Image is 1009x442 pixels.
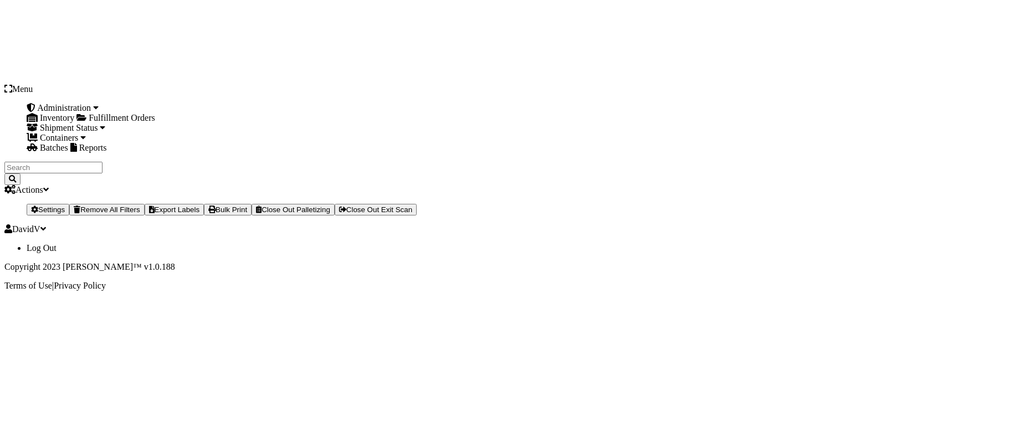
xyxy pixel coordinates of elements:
span: Fulfillment Orders [89,113,155,122]
div: DavidV [4,224,1005,234]
img: logo [4,4,250,82]
a: Privacy Policy [54,281,106,290]
p: Copyright 2023 [PERSON_NAME]™ v 1.0.188 [4,262,1005,272]
button: Remove All Filters [69,204,144,215]
a: Terms of Use [4,281,52,290]
span: Shipment Status [40,123,98,132]
span: Batches [40,143,68,152]
button: Close Out Palletizing [252,204,335,215]
div: | [4,281,1005,291]
li: Log Out [27,243,1005,253]
span: Inventory [40,113,74,122]
img: logo [250,4,495,82]
span: Menu [12,84,33,94]
button: Close Out Exit Scan [335,204,417,215]
button: Bulk Print [204,204,252,215]
span: Actions [16,185,43,194]
span: Containers [40,133,78,142]
span: Reports [79,143,107,152]
button: Settings [27,204,69,215]
input: Search [4,162,103,173]
button: Export Labels [145,204,204,215]
span: Administration [37,103,91,112]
